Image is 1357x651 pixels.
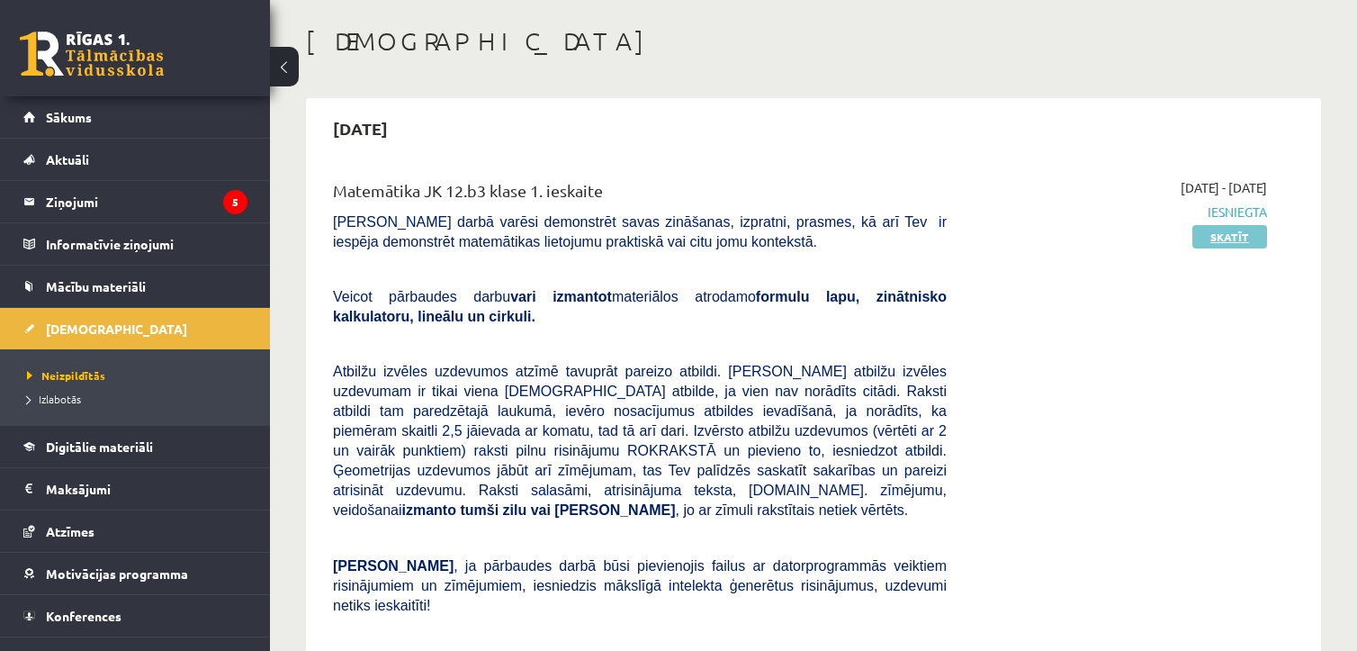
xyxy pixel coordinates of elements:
[23,223,247,265] a: Informatīvie ziņojumi
[23,96,247,138] a: Sākums
[46,468,247,510] legend: Maksājumi
[23,426,247,467] a: Digitālie materiāli
[333,289,947,324] span: Veicot pārbaudes darbu materiālos atrodamo
[23,181,247,222] a: Ziņojumi5
[46,223,247,265] legend: Informatīvie ziņojumi
[23,468,247,510] a: Maksājumi
[223,190,247,214] i: 5
[46,109,92,125] span: Sākums
[333,178,947,212] div: Matemātika JK 12.b3 klase 1. ieskaite
[46,321,187,337] span: [DEMOGRAPHIC_DATA]
[46,151,89,167] span: Aktuāli
[23,553,247,594] a: Motivācijas programma
[20,32,164,77] a: Rīgas 1. Tālmācības vidusskola
[46,181,247,222] legend: Ziņojumi
[46,608,121,624] span: Konferences
[306,26,1321,57] h1: [DEMOGRAPHIC_DATA]
[333,558,454,574] span: [PERSON_NAME]
[460,502,675,518] b: tumši zilu vai [PERSON_NAME]
[23,511,247,552] a: Atzīmes
[27,392,81,406] span: Izlabotās
[333,214,947,249] span: [PERSON_NAME] darbā varēsi demonstrēt savas zināšanas, izpratni, prasmes, kā arī Tev ir iespēja d...
[23,595,247,637] a: Konferences
[46,439,153,455] span: Digitālie materiāli
[333,558,947,613] span: , ja pārbaudes darbā būsi pievienojis failus ar datorprogrammās veiktiem risinājumiem un zīmējumi...
[402,502,456,518] b: izmanto
[27,367,252,384] a: Neizpildītās
[1181,178,1267,197] span: [DATE] - [DATE]
[23,266,247,307] a: Mācību materiāli
[27,368,105,383] span: Neizpildītās
[315,107,406,149] h2: [DATE]
[23,308,247,349] a: [DEMOGRAPHIC_DATA]
[23,139,247,180] a: Aktuāli
[974,203,1267,222] span: Iesniegta
[333,289,947,324] b: formulu lapu, zinātnisko kalkulatoru, lineālu un cirkuli.
[46,278,146,294] span: Mācību materiāli
[46,565,188,582] span: Motivācijas programma
[1192,225,1267,249] a: Skatīt
[510,289,612,304] b: vari izmantot
[333,364,947,518] span: Atbilžu izvēles uzdevumos atzīmē tavuprāt pareizo atbildi. [PERSON_NAME] atbilžu izvēles uzdevuma...
[27,391,252,407] a: Izlabotās
[46,523,94,539] span: Atzīmes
